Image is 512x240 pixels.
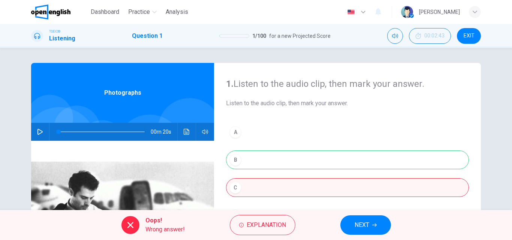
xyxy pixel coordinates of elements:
[457,28,481,44] button: EXIT
[230,215,295,235] button: Explanation
[226,79,234,89] strong: 1.
[49,34,75,43] h1: Listening
[464,33,475,39] span: EXIT
[31,4,88,19] a: OpenEnglish logo
[91,7,119,16] span: Dashboard
[424,33,445,39] span: 00:02:43
[166,7,188,16] span: Analysis
[104,88,141,97] span: Photographs
[226,99,469,108] span: Listen to the audio clip, then mark your answer.
[387,28,403,44] div: Mute
[355,220,369,230] span: NEXT
[151,123,177,141] span: 00m 20s
[269,31,331,40] span: for a new Projected Score
[252,31,266,40] span: 1 / 100
[419,7,460,16] div: [PERSON_NAME]
[226,78,469,90] h4: Listen to the audio clip, then mark your answer.
[88,5,122,19] button: Dashboard
[409,28,451,44] button: 00:02:43
[346,9,356,15] img: en
[401,6,413,18] img: Profile picture
[181,123,193,141] button: Click to see the audio transcription
[409,28,451,44] div: Hide
[247,220,286,230] span: Explanation
[49,29,60,34] span: TOEIC®
[31,4,70,19] img: OpenEnglish logo
[163,5,191,19] button: Analysis
[132,31,163,40] h1: Question 1
[125,5,160,19] button: Practice
[145,225,185,234] span: Wrong answer!
[340,215,391,235] button: NEXT
[145,216,185,225] span: Oops!
[128,7,150,16] span: Practice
